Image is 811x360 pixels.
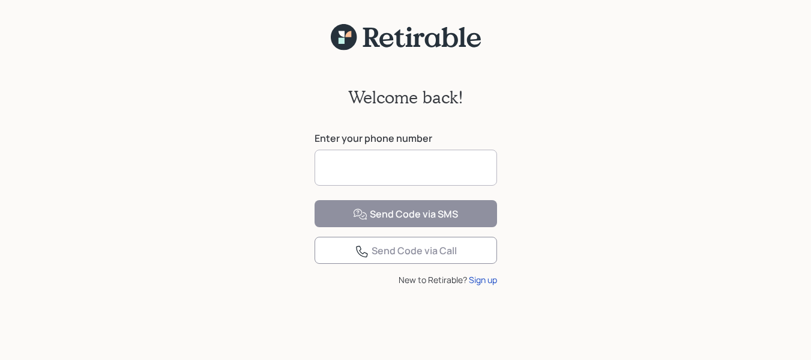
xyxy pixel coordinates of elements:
label: Enter your phone number [315,132,497,145]
button: Send Code via SMS [315,200,497,227]
div: Sign up [469,273,497,286]
div: Send Code via SMS [353,207,458,222]
div: New to Retirable? [315,273,497,286]
h2: Welcome back! [348,87,463,108]
div: Send Code via Call [355,244,457,258]
button: Send Code via Call [315,237,497,264]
